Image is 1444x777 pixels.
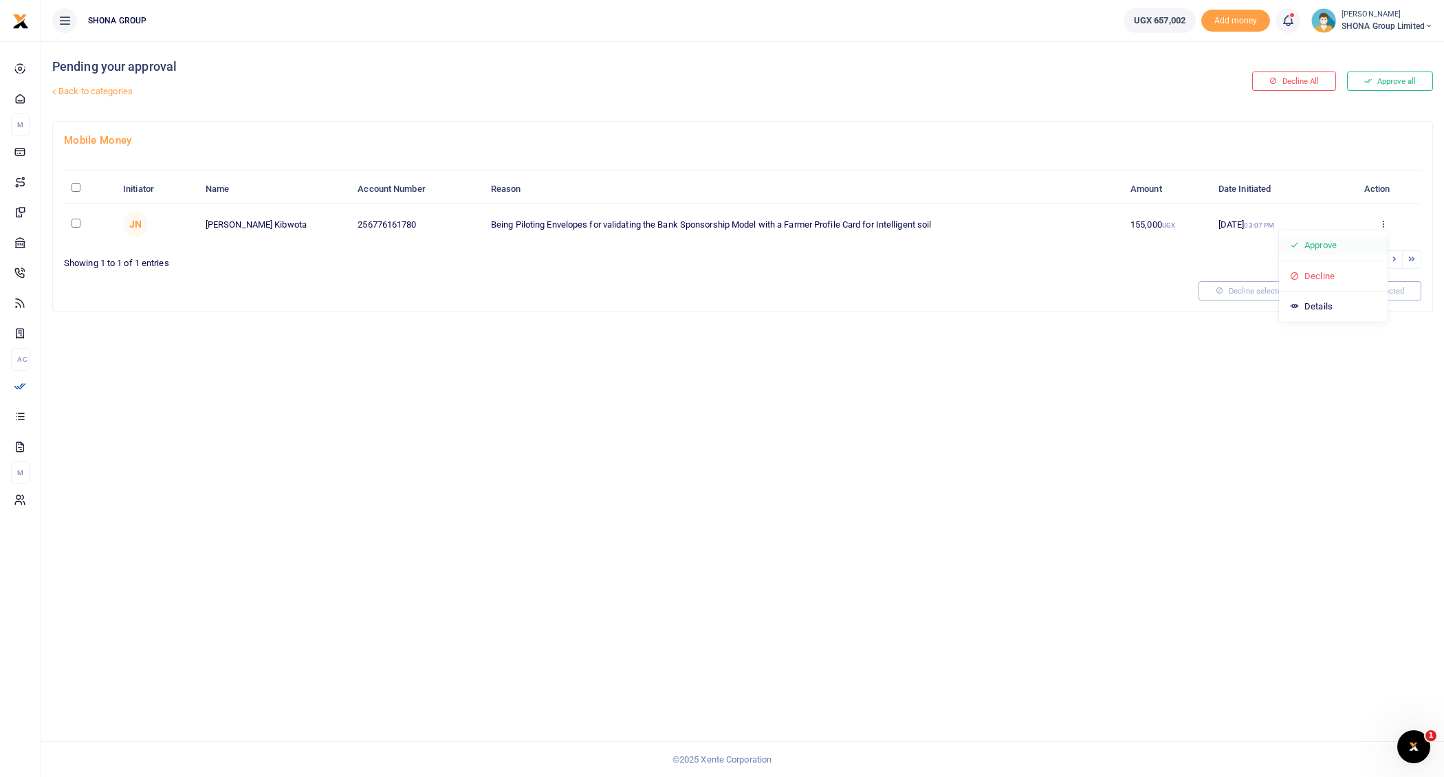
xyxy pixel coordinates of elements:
[1211,175,1346,204] th: Date Initiated: activate to sort column ascending
[1162,221,1175,229] small: UGX
[11,348,30,371] li: Ac
[1201,10,1270,32] li: Toup your wallet
[350,175,483,204] th: Account Number: activate to sort column ascending
[1279,267,1388,286] a: Decline
[64,175,116,204] th: : activate to sort column descending
[1397,730,1430,763] iframe: Intercom live chat
[1118,8,1201,33] li: Wallet ballance
[1279,236,1388,255] a: Approve
[1244,221,1274,229] small: 03:07 PM
[483,204,1123,244] td: Being Piloting Envelopes for validating the Bank Sponsorship Model with a Farmer Profile Card for...
[83,14,152,27] span: SHONA GROUP
[1342,9,1433,21] small: [PERSON_NAME]
[1425,730,1436,741] span: 1
[198,175,351,204] th: Name: activate to sort column ascending
[483,175,1123,204] th: Reason: activate to sort column ascending
[1279,297,1388,316] a: Details
[64,133,1421,148] h4: Mobile Money
[12,15,29,25] a: logo-small logo-large logo-large
[1124,8,1196,33] a: UGX 657,002
[64,249,737,270] div: Showing 1 to 1 of 1 entries
[1123,204,1211,244] td: 155,000
[1201,10,1270,32] span: Add money
[1311,8,1433,33] a: profile-user [PERSON_NAME] SHONA Group Limited
[12,13,29,30] img: logo-small
[11,461,30,484] li: M
[116,175,198,204] th: Initiator: activate to sort column ascending
[52,59,969,74] h4: Pending your approval
[1347,72,1433,91] button: Approve all
[1134,14,1185,28] span: UGX 657,002
[1211,204,1346,244] td: [DATE]
[1311,8,1336,33] img: profile-user
[350,204,483,244] td: 256776161780
[49,80,969,103] a: Back to categories
[123,212,148,237] span: Janat Nagawa
[1342,20,1433,32] span: SHONA Group Limited
[198,204,351,244] td: [PERSON_NAME] Kibwota
[11,113,30,136] li: M
[1252,72,1336,91] button: Decline All
[1201,14,1270,25] a: Add money
[1123,175,1211,204] th: Amount: activate to sort column ascending
[1346,175,1421,204] th: Action: activate to sort column ascending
